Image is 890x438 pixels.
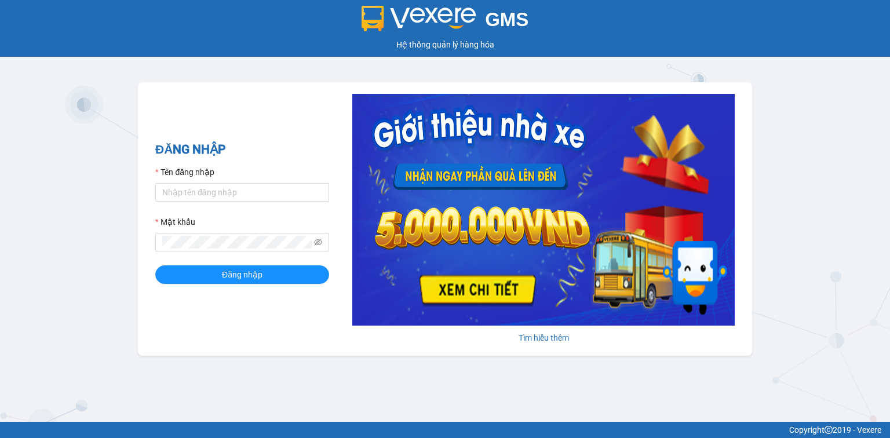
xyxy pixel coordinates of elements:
[155,216,195,228] label: Mật khẩu
[9,424,881,436] div: Copyright 2019 - Vexere
[162,236,312,249] input: Mật khẩu
[155,265,329,284] button: Đăng nhập
[155,183,329,202] input: Tên đăng nhập
[314,238,322,246] span: eye-invisible
[352,331,735,344] div: Tìm hiểu thêm
[825,426,833,434] span: copyright
[485,9,528,30] span: GMS
[3,38,887,51] div: Hệ thống quản lý hàng hóa
[155,140,329,159] h2: ĐĂNG NHẬP
[222,268,262,281] span: Đăng nhập
[352,94,735,326] img: banner-0
[155,166,214,178] label: Tên đăng nhập
[362,6,476,31] img: logo 2
[362,17,529,27] a: GMS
